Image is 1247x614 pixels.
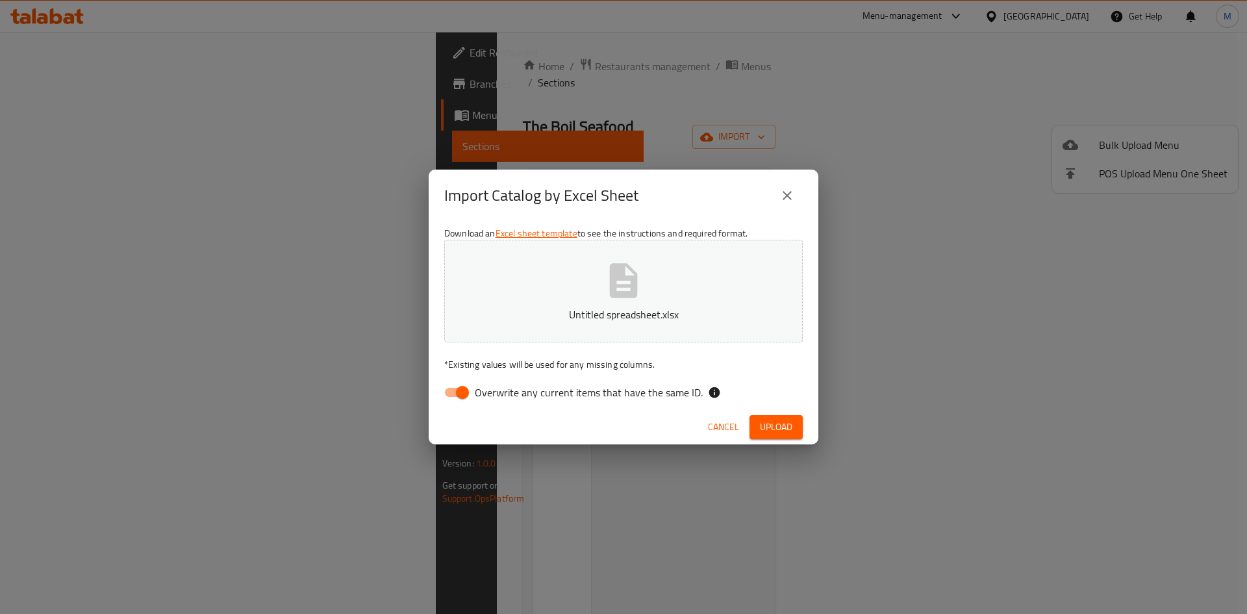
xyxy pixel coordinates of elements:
[444,185,638,206] h2: Import Catalog by Excel Sheet
[444,358,803,371] p: Existing values will be used for any missing columns.
[708,419,739,435] span: Cancel
[749,415,803,439] button: Upload
[496,225,577,242] a: Excel sheet template
[464,307,783,322] p: Untitled spreadsheet.xlsx
[475,385,703,400] span: Overwrite any current items that have the same ID.
[444,240,803,342] button: Untitled spreadsheet.xlsx
[772,180,803,211] button: close
[703,415,744,439] button: Cancel
[708,386,721,399] svg: If the overwrite option isn't selected, then the items that match an existing ID will be ignored ...
[429,222,818,410] div: Download an to see the instructions and required format.
[760,419,792,435] span: Upload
